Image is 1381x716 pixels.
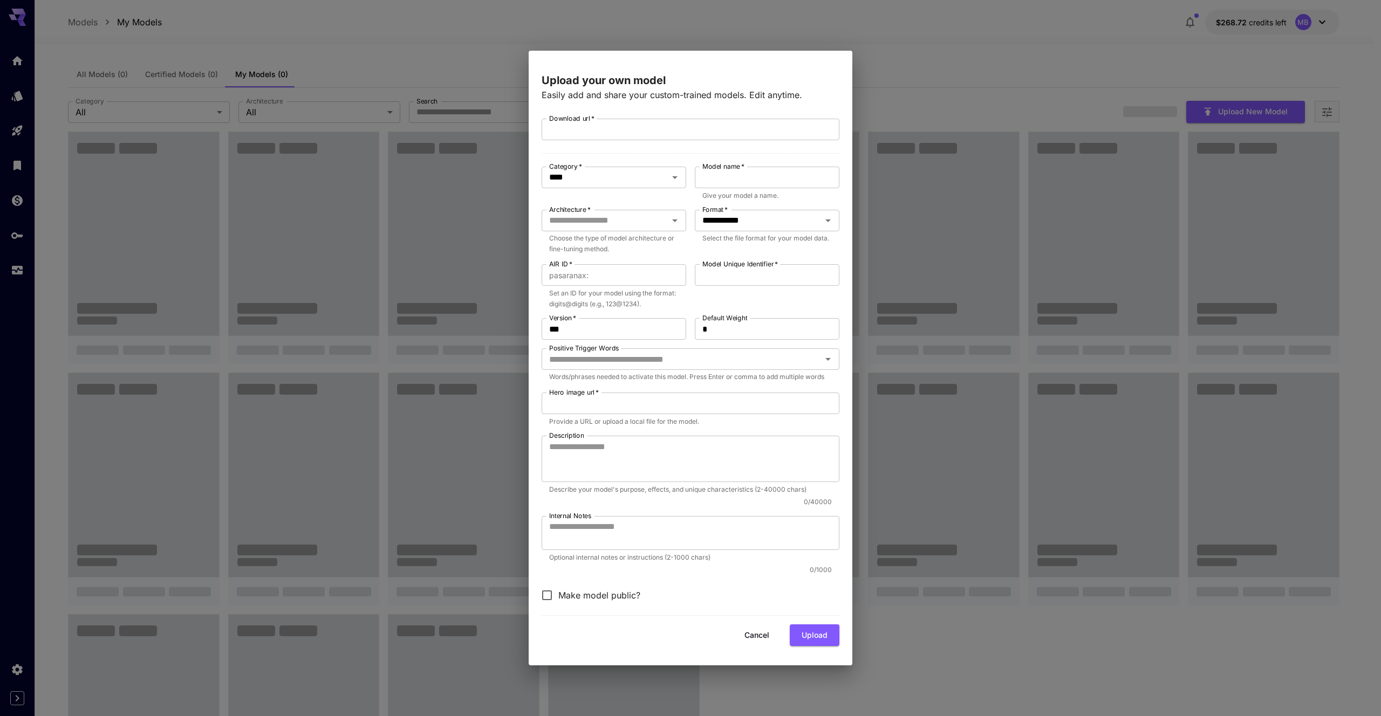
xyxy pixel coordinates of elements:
[542,88,839,101] p: Easily add and share your custom-trained models. Edit anytime.
[549,552,832,563] p: Optional internal notes or instructions (2-1000 chars)
[549,205,591,214] label: Architecture
[549,431,584,440] label: Description
[558,589,640,602] span: Make model public?
[549,484,832,495] p: Describe your model's purpose, effects, and unique characteristics (2-40000 chars)
[549,343,619,353] label: Positive Trigger Words
[821,213,836,228] button: Open
[702,313,747,322] label: Default Weight
[667,170,682,185] button: Open
[549,162,582,171] label: Category
[549,114,594,123] label: Download url
[549,233,679,254] p: Choose the type of model architecture or fine-tuning method.
[733,624,781,646] button: Cancel
[549,371,832,382] p: Words/phrases needed to activate this model. Press Enter or comma to add multiple words
[542,497,832,507] p: 0 / 40000
[790,624,839,646] button: Upload
[549,259,572,268] label: AIR ID
[549,269,589,281] span: pasaranax :
[821,352,836,367] button: Open
[549,511,591,520] label: Internal Notes
[549,313,576,322] label: Version
[702,233,832,244] p: Select the file format for your model data.
[702,259,778,268] label: Model Unique Identifier
[542,72,839,88] p: Upload your own model
[549,416,832,427] p: Provide a URL or upload a local file for the model.
[702,162,744,171] label: Model name
[702,190,832,201] p: Give your model a name.
[549,288,679,309] p: Set an ID for your model using the format: digits@digits (e.g., 123@1234).
[542,564,832,575] p: 0 / 1000
[549,388,599,397] label: Hero image url
[667,213,682,228] button: Open
[702,205,728,214] label: Format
